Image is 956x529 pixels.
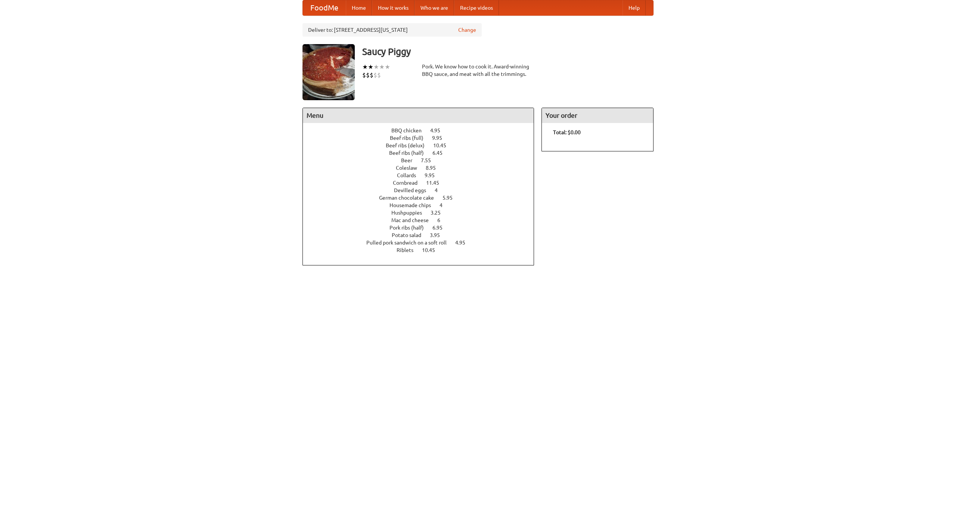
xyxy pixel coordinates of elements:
a: Home [346,0,372,15]
span: 4 [435,187,445,193]
span: Beef ribs (half) [389,150,431,156]
a: Pork ribs (half) 6.95 [389,225,456,231]
a: Beef ribs (full) 9.95 [390,135,456,141]
a: Beef ribs (half) 6.45 [389,150,456,156]
h3: Saucy Piggy [362,44,654,59]
b: Total: $0.00 [553,129,581,135]
span: Beer [401,157,420,163]
li: ★ [385,63,390,71]
span: 3.95 [430,232,447,238]
a: Housemade chips 4 [389,202,456,208]
h4: Menu [303,108,534,123]
span: 9.95 [425,172,442,178]
a: Potato salad 3.95 [392,232,454,238]
li: ★ [379,63,385,71]
a: Cornbread 11.45 [393,180,453,186]
div: Pork. We know how to cook it. Award-winning BBQ sauce, and meat with all the trimmings. [422,63,534,78]
li: $ [377,71,381,79]
a: Riblets 10.45 [397,247,449,253]
span: Coleslaw [396,165,425,171]
span: Mac and cheese [391,217,436,223]
span: Beef ribs (delux) [386,142,432,148]
li: $ [370,71,373,79]
span: Collards [397,172,423,178]
li: $ [373,71,377,79]
span: Cornbread [393,180,425,186]
a: FoodMe [303,0,346,15]
span: Riblets [397,247,421,253]
span: 8.95 [426,165,443,171]
span: 10.45 [422,247,443,253]
a: Devilled eggs 4 [394,187,451,193]
span: 5.95 [443,195,460,201]
span: 11.45 [426,180,447,186]
a: Change [458,26,476,34]
a: Recipe videos [454,0,499,15]
span: 4 [440,202,450,208]
a: Help [623,0,646,15]
span: 10.45 [433,142,454,148]
span: Housemade chips [389,202,438,208]
span: German chocolate cake [379,195,441,201]
span: 4.95 [430,127,448,133]
span: Pork ribs (half) [389,225,431,231]
span: Beef ribs (full) [390,135,431,141]
span: BBQ chicken [391,127,429,133]
a: Mac and cheese 6 [391,217,454,223]
a: Collards 9.95 [397,172,448,178]
span: 9.95 [432,135,450,141]
span: 4.95 [455,240,473,246]
a: Coleslaw 8.95 [396,165,450,171]
span: 6.45 [432,150,450,156]
span: Pulled pork sandwich on a soft roll [366,240,454,246]
li: ★ [373,63,379,71]
a: BBQ chicken 4.95 [391,127,454,133]
a: Beer 7.55 [401,157,445,163]
a: Beef ribs (delux) 10.45 [386,142,460,148]
img: angular.jpg [302,44,355,100]
a: Who we are [415,0,454,15]
h4: Your order [542,108,653,123]
li: $ [366,71,370,79]
a: Pulled pork sandwich on a soft roll 4.95 [366,240,479,246]
a: German chocolate cake 5.95 [379,195,466,201]
span: 6 [437,217,448,223]
li: $ [362,71,366,79]
li: ★ [362,63,368,71]
div: Deliver to: [STREET_ADDRESS][US_STATE] [302,23,482,37]
a: Hushpuppies 3.25 [391,210,454,216]
span: Potato salad [392,232,429,238]
span: Devilled eggs [394,187,434,193]
span: 3.25 [431,210,448,216]
span: Hushpuppies [391,210,429,216]
span: 7.55 [421,157,438,163]
a: How it works [372,0,415,15]
span: 6.95 [432,225,450,231]
li: ★ [368,63,373,71]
